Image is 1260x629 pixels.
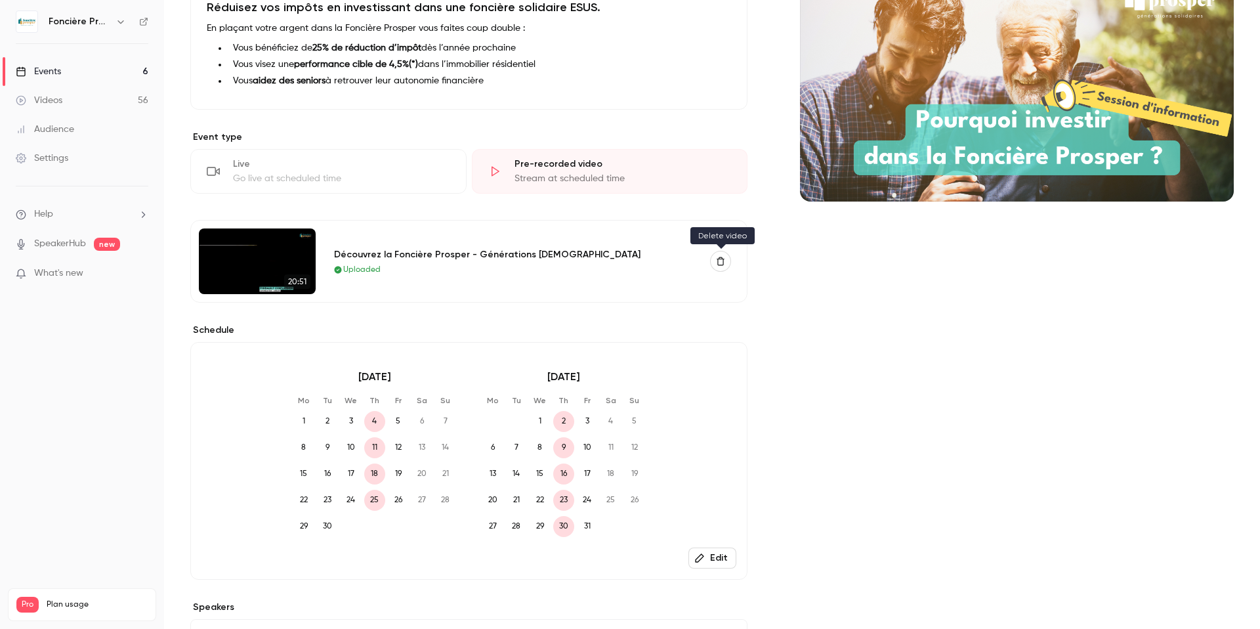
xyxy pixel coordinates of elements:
span: 26 [388,490,409,511]
span: 29 [293,516,314,537]
p: Su [435,395,456,406]
span: 7 [435,411,456,432]
span: 23 [317,490,338,511]
span: 16 [553,464,574,485]
span: 22 [530,490,551,511]
span: 25 [364,490,385,511]
span: 19 [388,464,409,485]
div: Videos [16,94,62,107]
span: new [94,238,120,251]
span: 5 [624,411,645,432]
span: 17 [577,464,598,485]
span: 11 [364,437,385,458]
span: 12 [388,437,409,458]
iframe: Noticeable Trigger [133,268,148,280]
span: 10 [341,437,362,458]
div: Events [16,65,61,78]
div: Pre-recorded video [514,158,732,171]
span: 29 [530,516,551,537]
span: 18 [600,464,621,485]
a: SpeakerHub [34,237,86,251]
span: 3 [341,411,362,432]
p: We [341,395,362,406]
span: 2 [317,411,338,432]
span: 21 [435,464,456,485]
p: Schedule [190,324,747,337]
label: Speakers [190,601,747,614]
li: Vous à retrouver leur autonomie financière [228,74,731,88]
p: En plaçant votre argent dans la Foncière Prosper vous faites coup double : [207,20,731,36]
p: Mo [293,395,314,406]
span: 11 [600,437,621,458]
span: 21 [506,490,527,511]
span: 14 [506,464,527,485]
p: Su [624,395,645,406]
span: 13 [411,437,432,458]
p: Th [553,395,574,406]
strong: performance cible de 4,5%(*) [294,60,418,69]
span: 3 [577,411,598,432]
p: Fr [577,395,598,406]
span: 8 [530,437,551,458]
li: help-dropdown-opener [16,207,148,221]
p: Tu [317,395,338,406]
span: 10 [577,437,598,458]
span: 20 [411,464,432,485]
span: What's new [34,267,83,280]
span: 6 [482,437,503,458]
span: 27 [482,516,503,537]
span: Uploaded [343,264,381,276]
span: 15 [293,464,314,485]
div: Stream at scheduled time [514,172,732,185]
span: 19 [624,464,645,485]
span: 12 [624,437,645,458]
img: Foncière Prosper [16,11,37,32]
span: 31 [577,516,598,537]
p: Th [364,395,385,406]
span: 24 [577,490,598,511]
strong: aidez des seniors [253,76,325,85]
span: 15 [530,464,551,485]
span: 30 [553,516,574,537]
span: 23 [553,490,574,511]
div: Live [233,158,450,171]
span: 16 [317,464,338,485]
span: 9 [317,437,338,458]
p: [DATE] [293,369,456,385]
span: Pro [16,597,39,613]
span: 6 [411,411,432,432]
span: Plan usage [47,599,148,610]
li: Vous visez une dans l’immobilier résidentiel [228,58,731,72]
div: LiveGo live at scheduled time [190,149,467,194]
div: Découvrez la Foncière Prosper - Générations [DEMOGRAPHIC_DATA] [334,248,695,261]
span: 4 [364,411,385,432]
p: Fr [388,395,409,406]
span: 17 [341,464,362,485]
span: 28 [506,516,527,537]
span: 25 [600,490,621,511]
span: 9 [553,437,574,458]
strong: 25% de réduction d’impôt [312,43,421,53]
span: 18 [364,464,385,485]
span: 30 [317,516,338,537]
span: 14 [435,437,456,458]
li: Vous bénéficiez de dès l’année prochaine [228,41,731,55]
h6: Foncière Prosper [49,15,110,28]
span: 4 [600,411,621,432]
span: 27 [411,490,432,511]
p: Event type [190,131,747,144]
span: 22 [293,490,314,511]
p: [DATE] [482,369,645,385]
div: Go live at scheduled time [233,172,450,185]
button: Edit [688,548,736,569]
span: 13 [482,464,503,485]
span: Help [34,207,53,221]
span: 20 [482,490,503,511]
p: Sa [600,395,621,406]
p: Mo [482,395,503,406]
span: 26 [624,490,645,511]
p: Sa [411,395,432,406]
span: 2 [553,411,574,432]
p: We [530,395,551,406]
span: 8 [293,437,314,458]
